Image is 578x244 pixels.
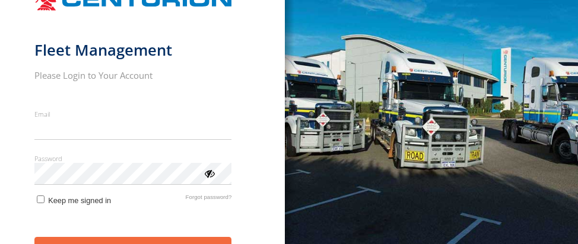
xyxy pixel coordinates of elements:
[34,69,232,81] h2: Please Login to Your Account
[37,195,45,203] input: Keep me signed in
[34,110,232,118] label: Email
[34,40,232,60] h1: Fleet Management
[186,194,232,205] a: Forgot password?
[203,167,215,179] div: ViewPassword
[34,154,232,163] label: Password
[48,196,111,205] span: Keep me signed in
